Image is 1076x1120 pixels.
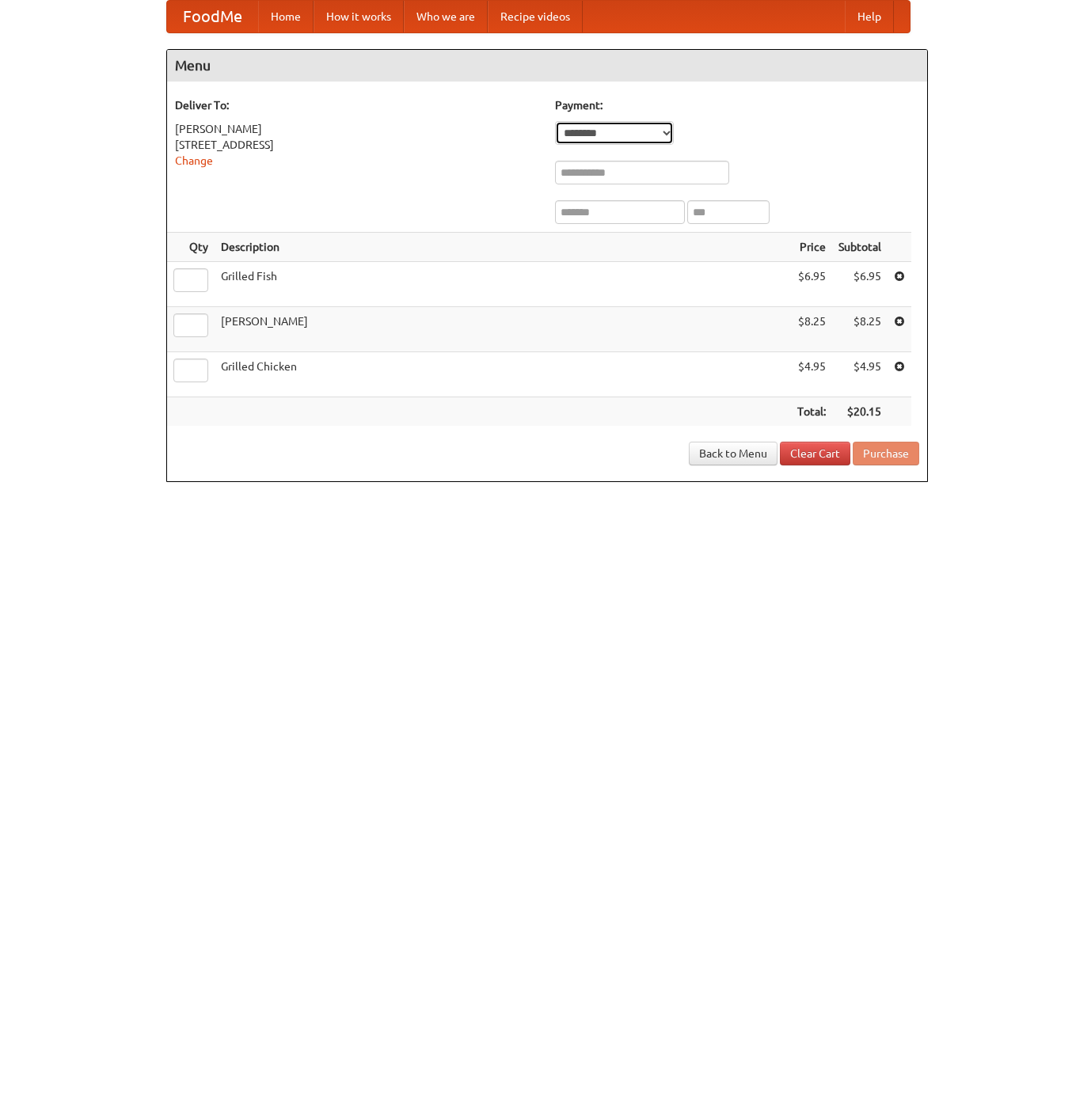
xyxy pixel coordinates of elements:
td: $6.95 [791,262,832,307]
div: [PERSON_NAME] [175,121,539,137]
a: How it works [314,1,404,32]
td: $4.95 [832,352,888,397]
div: [STREET_ADDRESS] [175,137,539,153]
button: Purchase [853,442,919,465]
th: Qty [167,233,215,262]
td: $6.95 [832,262,888,307]
td: Grilled Fish [215,262,791,307]
td: $8.25 [832,307,888,352]
a: Recipe videos [488,1,583,32]
h5: Payment: [555,97,919,113]
a: Home [258,1,314,32]
a: Change [175,154,213,167]
h4: Menu [167,50,927,82]
td: $4.95 [791,352,832,397]
td: [PERSON_NAME] [215,307,791,352]
a: Back to Menu [689,442,778,465]
th: Price [791,233,832,262]
a: Clear Cart [780,442,850,465]
a: FoodMe [167,1,258,32]
td: $8.25 [791,307,832,352]
th: Description [215,233,791,262]
th: $20.15 [832,397,888,427]
a: Help [845,1,894,32]
td: Grilled Chicken [215,352,791,397]
th: Total: [791,397,832,427]
a: Who we are [404,1,488,32]
th: Subtotal [832,233,888,262]
h5: Deliver To: [175,97,539,113]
